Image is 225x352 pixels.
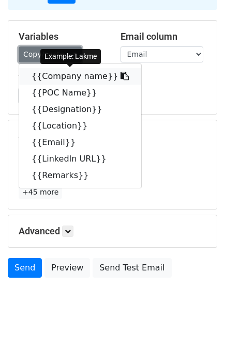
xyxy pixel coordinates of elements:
[19,31,105,42] h5: Variables
[44,258,90,278] a: Preview
[93,258,171,278] a: Send Test Email
[19,226,206,237] h5: Advanced
[8,258,42,278] a: Send
[19,85,141,101] a: {{POC Name}}
[19,167,141,184] a: {{Remarks}}
[19,46,82,62] a: Copy/paste...
[19,151,141,167] a: {{LinkedIn URL}}
[19,101,141,118] a: {{Designation}}
[19,68,141,85] a: {{Company name}}
[121,31,207,42] h5: Email column
[19,118,141,134] a: {{Location}}
[173,302,225,352] iframe: Chat Widget
[19,134,141,151] a: {{Email}}
[40,49,101,64] div: Example: Lakme
[19,186,62,199] a: +45 more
